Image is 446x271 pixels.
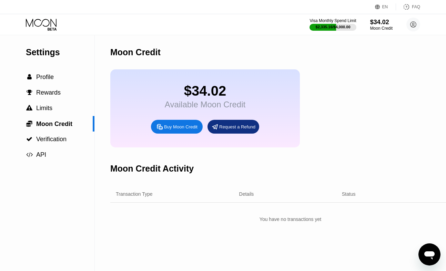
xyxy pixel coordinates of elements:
[396,3,420,10] div: FAQ
[207,120,259,134] div: Request a Refund
[36,151,46,158] span: API
[110,164,194,174] div: Moon Credit Activity
[370,19,393,26] div: $34.02
[26,152,33,158] span: 
[36,74,54,80] span: Profile
[36,89,61,96] span: Rewards
[370,26,393,31] div: Moon Credit
[164,124,197,130] div: Buy Moon Credit
[110,47,161,57] div: Moon Credit
[26,120,32,127] span: 
[370,19,393,31] div: $34.02Moon Credit
[116,191,153,197] div: Transaction Type
[26,105,32,111] span: 
[219,124,255,130] div: Request a Refund
[26,89,33,96] div: 
[310,18,356,31] div: Visa Monthly Spend Limit$2,335.16/$4,000.00
[375,3,396,10] div: EN
[26,105,33,111] div: 
[27,89,32,96] span: 
[239,191,254,197] div: Details
[316,25,351,29] div: $2,335.16 / $4,000.00
[26,74,33,80] div: 
[342,191,356,197] div: Status
[151,120,203,134] div: Buy Moon Credit
[27,74,32,80] span: 
[36,105,52,112] span: Limits
[418,243,440,265] iframe: Button to launch messaging window, conversation in progress
[26,120,33,127] div: 
[412,4,420,9] div: FAQ
[36,136,67,143] span: Verification
[310,18,356,23] div: Visa Monthly Spend Limit
[26,136,32,142] span: 
[382,4,388,9] div: EN
[165,100,245,109] div: Available Moon Credit
[165,83,245,99] div: $34.02
[26,136,33,142] div: 
[26,47,94,57] div: Settings
[36,120,72,127] span: Moon Credit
